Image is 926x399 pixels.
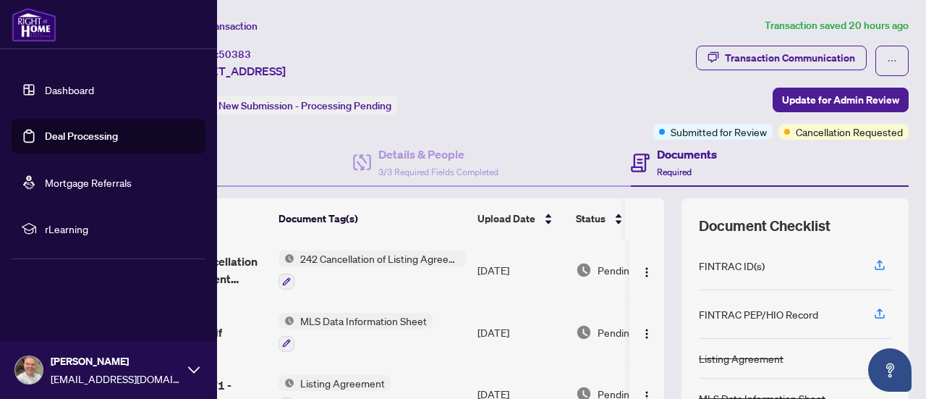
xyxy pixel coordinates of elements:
span: [EMAIL_ADDRESS][DOMAIN_NAME] [51,371,181,387]
span: Pending Review [598,324,670,340]
button: Logo [635,321,658,344]
img: Status Icon [279,251,294,266]
img: Status Icon [279,313,294,329]
button: Update for Admin Review [773,88,909,112]
article: Transaction saved 20 hours ago [765,17,909,34]
span: [STREET_ADDRESS] [179,62,286,80]
th: Document Tag(s) [273,198,472,239]
span: [PERSON_NAME] [51,353,181,369]
span: New Submission - Processing Pending [218,99,391,112]
th: Upload Date [472,198,570,239]
img: Status Icon [279,375,294,391]
img: Document Status [576,262,592,278]
button: Transaction Communication [696,46,867,70]
img: logo [12,7,56,42]
h4: Documents [657,146,717,163]
a: Deal Processing [45,130,118,143]
img: Logo [641,266,653,278]
span: Document Checklist [699,216,831,236]
div: FINTRAC PEP/HIO Record [699,306,818,322]
img: Document Status [576,324,592,340]
span: Update for Admin Review [782,88,899,112]
div: Listing Agreement [699,350,783,366]
div: Status: [179,96,397,115]
button: Status Icon242 Cancellation of Listing Agreement - Authority to Offer for Sale [279,251,466,290]
span: Pending Review [598,262,670,278]
span: Required [657,167,692,177]
td: [DATE] [472,301,570,364]
span: ellipsis [887,56,897,66]
span: Listing Agreement [294,375,391,391]
a: Mortgage Referrals [45,176,132,189]
a: Dashboard [45,83,94,96]
div: FINTRAC ID(s) [699,258,765,274]
div: Transaction Communication [725,46,855,70]
span: Submitted for Review [671,124,767,140]
span: 242 Cancellation of Listing Agreement - Authority to Offer for Sale [294,251,466,266]
span: Upload Date [477,211,535,227]
span: rLearning [45,221,195,237]
img: Profile Icon [15,356,43,384]
span: 50383 [218,48,251,61]
img: Logo [641,328,653,340]
button: Logo [635,259,658,282]
span: View Transaction [180,20,258,33]
button: Open asap [868,348,912,392]
td: [DATE] [472,239,570,301]
h4: Details & People [378,146,498,163]
span: MLS Data Information Sheet [294,313,433,329]
th: Status [570,198,693,239]
span: 3/3 Required Fields Completed [378,167,498,177]
span: Status [576,211,606,227]
button: Status IconMLS Data Information Sheet [279,313,433,352]
span: Cancellation Requested [796,124,903,140]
